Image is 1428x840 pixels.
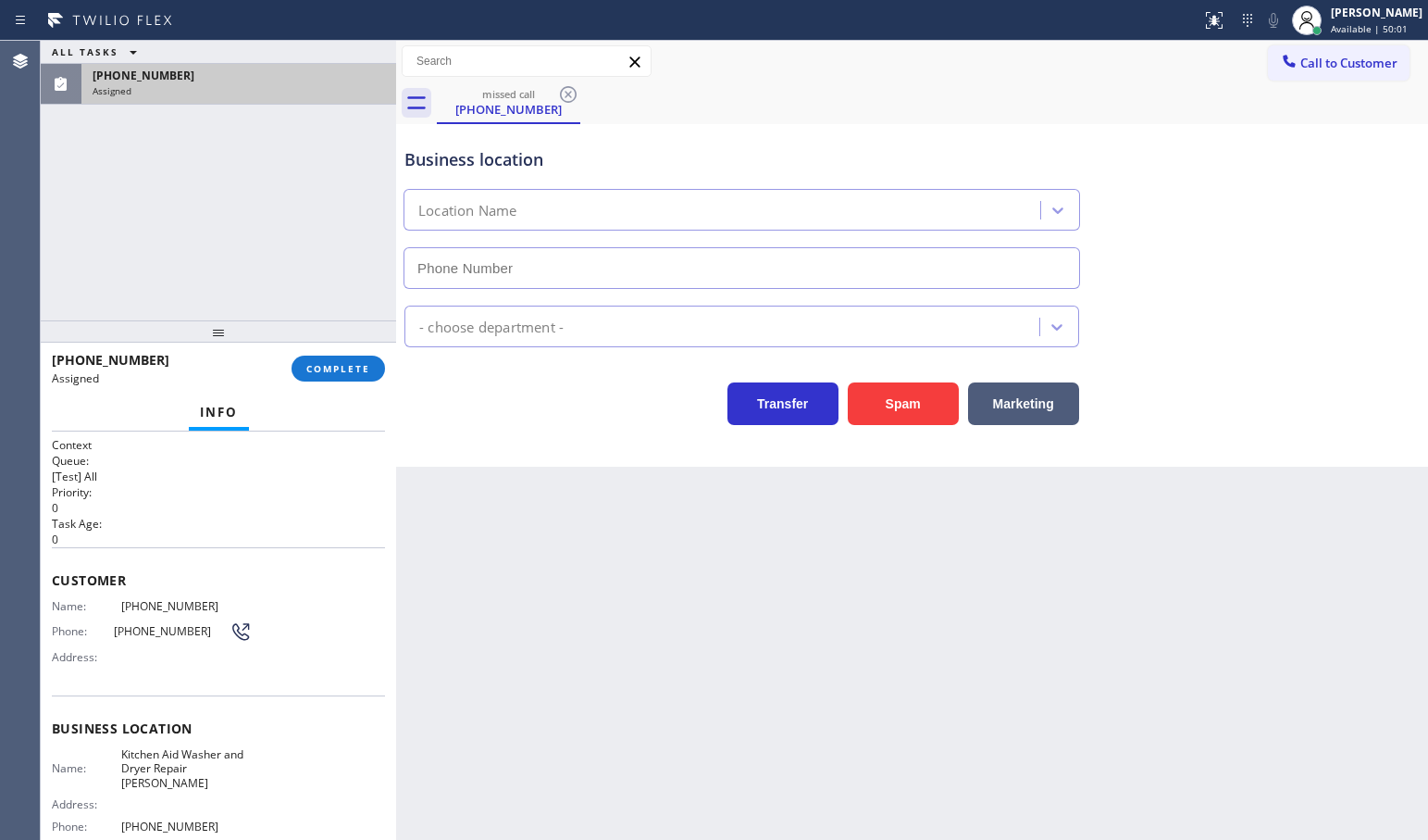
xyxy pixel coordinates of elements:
[439,82,578,122] div: (541) 345-6644
[189,395,249,431] button: Info
[52,761,121,775] span: Name:
[52,500,385,516] p: 0
[1300,55,1397,71] span: Call to Customer
[52,351,169,369] span: [PHONE_NUMBER]
[52,437,385,453] h1: Context
[403,46,651,76] input: Search
[52,720,385,737] span: Business location
[200,404,238,420] span: Info
[1331,5,1422,20] div: [PERSON_NAME]
[52,370,99,386] span: Assigned
[1260,7,1286,33] button: Mute
[52,820,121,834] span: Phone:
[404,247,1080,289] input: Phone Number
[93,68,194,83] span: [PHONE_NUMBER]
[848,382,959,425] button: Spam
[52,571,385,589] span: Customer
[52,624,114,638] span: Phone:
[52,453,385,469] h2: Queue:
[52,45,118,58] span: ALL TASKS
[439,87,578,101] div: missed call
[114,624,230,638] span: [PHONE_NUMBER]
[418,200,517,221] div: Location Name
[52,599,121,613] span: Name:
[727,382,838,425] button: Transfer
[52,469,385,484] p: [Test] All
[404,147,1079,172] div: Business location
[121,599,252,613] span: [PHONE_NUMBER]
[439,101,578,118] div: [PHONE_NUMBER]
[52,650,121,664] span: Address:
[1268,45,1409,81] button: Call to Customer
[41,41,155,63] button: ALL TASKS
[52,532,385,547] p: 0
[93,84,131,97] span: Assigned
[1331,22,1408,35] span: Available | 50:01
[306,362,370,375] span: COMPLETE
[968,382,1079,425] button: Marketing
[121,820,252,834] span: [PHONE_NUMBER]
[52,516,385,532] h2: Task Age:
[121,747,252,790] span: Kitchen Aid Washer and Dryer Repair [PERSON_NAME]
[52,484,385,500] h2: Priority:
[292,356,385,382] button: COMPLETE
[52,797,121,811] span: Address:
[419,316,564,337] div: - choose department -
